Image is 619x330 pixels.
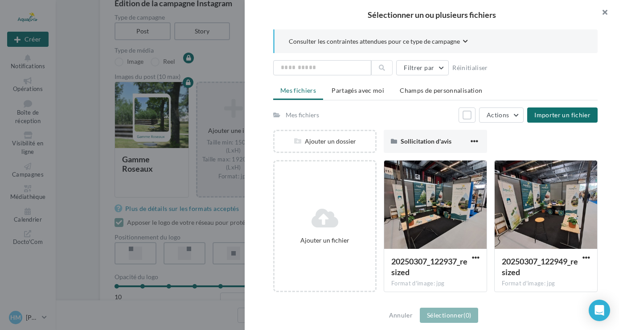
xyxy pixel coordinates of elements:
[259,11,605,19] h2: Sélectionner un ou plusieurs fichiers
[385,310,416,321] button: Annuler
[391,256,467,277] span: 20250307_122937_resized
[278,236,372,245] div: Ajouter un fichier
[589,300,610,321] div: Open Intercom Messenger
[275,137,375,146] div: Ajouter un dossier
[463,311,471,319] span: (0)
[280,87,316,94] span: Mes fichiers
[289,37,460,46] span: Consulter les contraintes attendues pour ce type de campagne
[396,60,449,75] button: Filtrer par
[487,111,509,119] span: Actions
[286,111,319,120] div: Mes fichiers
[479,107,524,123] button: Actions
[391,280,480,288] div: Format d'image: jpg
[420,308,478,323] button: Sélectionner(0)
[332,87,384,94] span: Partagés avec moi
[449,62,492,73] button: Réinitialiser
[400,87,482,94] span: Champs de personnalisation
[502,256,578,277] span: 20250307_122949_resized
[502,280,590,288] div: Format d'image: jpg
[534,111,590,119] span: Importer un fichier
[289,37,468,48] button: Consulter les contraintes attendues pour ce type de campagne
[401,137,451,145] span: Sollicitation d'avis
[527,107,598,123] button: Importer un fichier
